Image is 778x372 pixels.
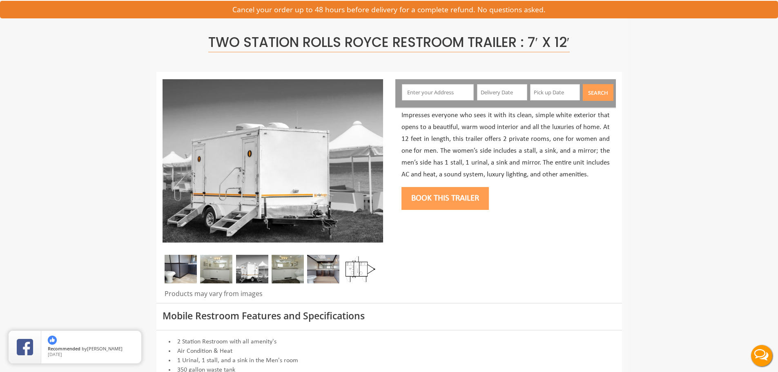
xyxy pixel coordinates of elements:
[208,33,569,52] span: Two Station Rolls Royce Restroom Trailer : 7′ x 12′
[307,255,339,283] img: A close view of inside of a station with a stall, mirror and cabinets
[402,84,474,100] input: Enter your Address
[48,351,62,357] span: [DATE]
[163,79,383,243] img: Side view of two station restroom trailer with separate doors for males and females
[343,255,375,283] img: Floor Plan of 2 station restroom with sink and toilet
[87,345,123,352] span: [PERSON_NAME]
[17,339,33,355] img: Review Rating
[272,255,304,283] img: Gel 2 station 03
[163,311,616,321] h3: Mobile Restroom Features and Specifications
[48,336,57,345] img: thumbs up icon
[401,110,610,180] p: Impresses everyone who sees it with its clean, simple white exterior that opens to a beautiful, w...
[236,255,268,283] img: A mini restroom trailer with two separate stations and separate doors for males and females
[745,339,778,372] button: Live Chat
[163,356,616,365] li: 1 Urinal, 1 stall, and a sink in the Men's room
[165,255,197,283] img: A close view of inside of a station with a stall, mirror and cabinets
[200,255,232,283] img: Gel 2 station 02
[163,347,616,356] li: Air Condition & Heat
[163,289,383,303] div: Products may vary from images
[530,84,580,100] input: Pick up Date
[48,345,80,352] span: Recommended
[163,337,616,347] li: 2 Station Restroom with all amenity's
[401,187,489,210] button: Book this trailer
[477,84,527,100] input: Delivery Date
[583,84,613,101] button: Search
[48,346,135,352] span: by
